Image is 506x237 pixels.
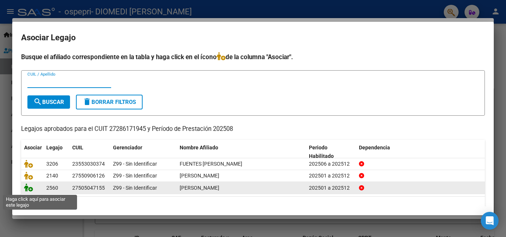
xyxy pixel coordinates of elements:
[27,95,70,109] button: Buscar
[46,161,58,167] span: 3206
[481,212,499,230] div: Open Intercom Messenger
[33,99,64,105] span: Buscar
[33,97,42,106] mat-icon: search
[72,184,105,192] div: 27505047155
[180,145,218,150] span: Nombre Afiliado
[21,197,485,215] div: 3 registros
[113,173,157,179] span: Z99 - Sin Identificar
[76,95,143,109] button: Borrar Filtros
[83,97,91,106] mat-icon: delete
[21,140,43,164] datatable-header-cell: Asociar
[43,140,69,164] datatable-header-cell: Legajo
[177,140,306,164] datatable-header-cell: Nombre Afiliado
[309,145,334,159] span: Periodo Habilitado
[113,161,157,167] span: Z99 - Sin Identificar
[309,172,353,180] div: 202501 a 202512
[180,185,219,191] span: MENDEZ LOURDES DANIELA
[180,173,219,179] span: MEZAS CHAVELA
[113,145,142,150] span: Gerenciador
[21,52,485,62] h4: Busque el afiliado correspondiente en la tabla y haga click en el ícono de la columna "Asociar".
[309,160,353,168] div: 202506 a 202512
[110,140,177,164] datatable-header-cell: Gerenciador
[69,140,110,164] datatable-header-cell: CUIL
[113,185,157,191] span: Z99 - Sin Identificar
[359,145,390,150] span: Dependencia
[72,145,83,150] span: CUIL
[46,173,58,179] span: 2140
[46,185,58,191] span: 2560
[24,145,42,150] span: Asociar
[21,31,485,45] h2: Asociar Legajo
[306,140,356,164] datatable-header-cell: Periodo Habilitado
[72,172,105,180] div: 27550906126
[72,160,105,168] div: 23553030374
[356,140,485,164] datatable-header-cell: Dependencia
[46,145,63,150] span: Legajo
[21,125,485,134] p: Legajos aprobados para el CUIT 27286171945 y Período de Prestación 202508
[83,99,136,105] span: Borrar Filtros
[180,161,242,167] span: FUENTES GARRO ANTONIA ABIGAIL
[309,184,353,192] div: 202501 a 202512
